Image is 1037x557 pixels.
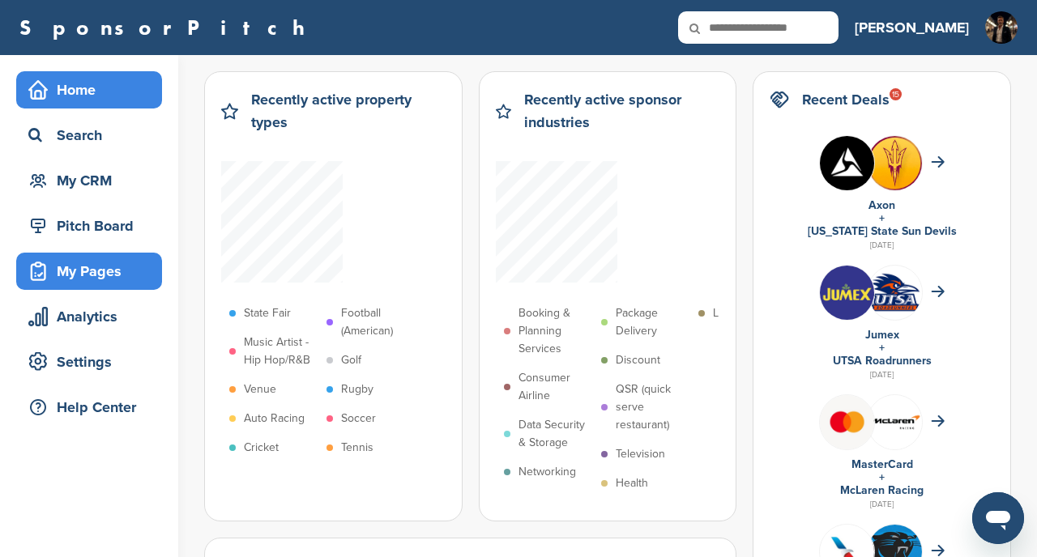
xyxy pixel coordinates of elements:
p: Booking & Planning Services [518,304,593,358]
h2: Recent Deals [802,88,890,111]
a: + [879,211,885,225]
a: Search [16,117,162,154]
p: Rugby [341,381,373,398]
div: Help Center [24,393,162,422]
a: Analytics [16,298,162,335]
a: My CRM [16,162,162,199]
a: Help Center [16,389,162,426]
p: Soccer [341,410,376,427]
a: MasterCard [851,457,913,471]
p: Venue [244,381,276,398]
div: [DATE] [770,368,994,382]
p: Discount [616,351,660,369]
a: + [879,341,885,355]
p: Consumer Airline [518,369,593,405]
a: Home [16,71,162,108]
div: My Pages [24,257,162,286]
img: Mastercard logo [820,395,874,449]
p: Package Delivery [616,304,690,340]
div: Pitch Board [24,211,162,240]
div: Search [24,121,162,150]
h3: [PERSON_NAME] [855,16,969,39]
a: Jumex [865,328,899,342]
p: Television [616,445,665,463]
p: Health [616,474,648,492]
a: McLaren Racing [840,483,924,497]
p: QSR (quick serve restaurant) [616,381,690,434]
div: Analytics [24,302,162,331]
img: Open uri20141112 64162 1eu47ya?1415809040 [868,270,922,314]
a: [PERSON_NAME] [855,10,969,45]
div: Settings [24,347,162,376]
img: Scboarel 400x400 [820,136,874,190]
p: Cricket [244,439,279,457]
a: SponsorPitch [19,17,315,38]
div: Home [24,75,162,104]
img: Nag8r1eo 400x400 [868,136,922,190]
p: Auto Racing [244,410,305,427]
p: Life [713,304,731,322]
a: Settings [16,343,162,381]
p: Tennis [341,439,373,457]
img: 1738701959806 [985,11,1018,44]
a: Pitch Board [16,207,162,244]
p: Networking [518,463,576,481]
h2: Recently active property types [251,88,445,134]
div: My CRM [24,166,162,195]
h2: Recently active sponsor industries [524,88,720,134]
a: My Pages [16,253,162,290]
p: Golf [341,351,361,369]
p: Data Security & Storage [518,416,593,452]
div: [DATE] [770,238,994,253]
a: [US_STATE] State Sun Devils [808,224,957,238]
a: Axon [868,198,895,212]
a: UTSA Roadrunners [833,354,932,368]
img: Mclaren racing logo [868,395,922,449]
p: Football (American) [341,304,416,340]
p: Music Artist - Hip Hop/R&B [244,334,318,369]
p: State Fair [244,304,291,322]
div: 15 [890,88,902,100]
a: + [879,470,885,484]
div: [DATE] [770,497,994,512]
iframe: Button to launch messaging window [972,492,1024,544]
img: Jumex logo svg vector 2 [820,266,874,320]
